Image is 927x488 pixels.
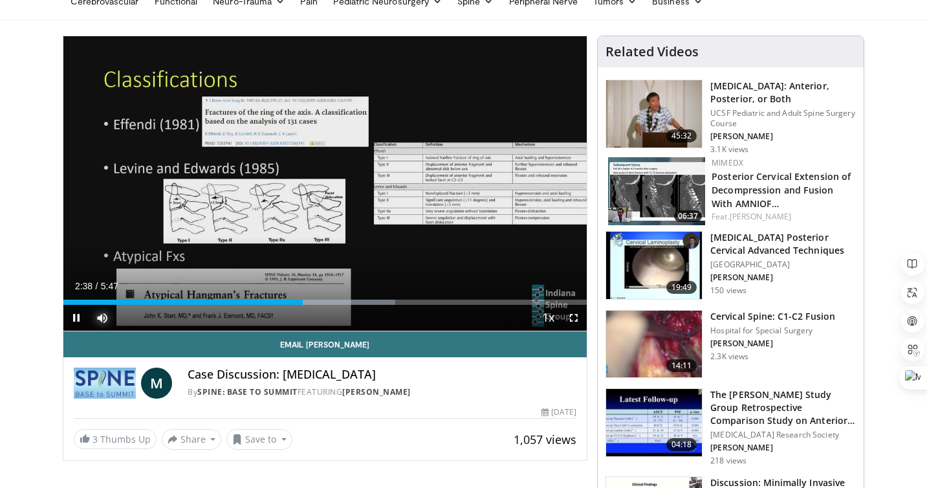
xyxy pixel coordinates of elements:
p: [PERSON_NAME] [710,272,856,283]
div: [DATE] [541,406,576,418]
span: 2:38 [75,281,93,291]
p: 3.1K views [710,144,748,155]
h3: The [PERSON_NAME] Study Group Retrospective Comparison Study on Anterior Ver… [710,388,856,427]
img: 870ffff8-2fe6-4319-b880-d4926705d09e.150x105_q85_crop-smart_upscale.jpg [608,157,705,225]
a: [PERSON_NAME] [730,211,791,222]
p: [MEDICAL_DATA] Research Society [710,430,856,440]
img: 39881e2b-1492-44db-9479-cec6abaf7e70.150x105_q85_crop-smart_upscale.jpg [606,80,702,148]
a: 06:37 [608,157,705,225]
button: Mute [89,305,115,331]
button: Playback Rate [535,305,561,331]
h4: Case Discussion: [MEDICAL_DATA] [188,368,576,382]
a: Spine: Base to Summit [197,386,298,397]
button: Pause [63,305,89,331]
p: [PERSON_NAME] [710,131,856,142]
img: 17a1a6dd-787c-423e-94a1-c7a667a649ee.150x105_q85_crop-smart_upscale.jpg [606,389,702,456]
button: Save to [226,429,292,450]
a: Email [PERSON_NAME] [63,331,587,357]
p: 150 views [710,285,747,296]
h4: Related Videos [605,44,699,60]
img: Spine: Base to Summit [74,368,136,399]
p: 218 views [710,456,747,466]
a: 3 Thumbs Up [74,429,157,449]
span: 06:37 [674,210,702,222]
a: M [141,368,172,399]
button: Fullscreen [561,305,587,331]
a: [PERSON_NAME] [342,386,411,397]
video-js: Video Player [63,36,587,331]
div: Progress Bar [63,300,587,305]
p: Hospital for Special Surgery [710,326,835,336]
a: Posterior Cervical Extension of Decompression and Fusion With AMNIOF… [712,170,851,210]
a: MIMEDX [712,157,743,168]
h3: Cervical Spine: C1-C2 Fusion [710,310,835,323]
span: 45:32 [666,129,697,142]
a: 04:18 The [PERSON_NAME] Study Group Retrospective Comparison Study on Anterior Ver… [MEDICAL_DATA... [605,388,856,466]
p: [PERSON_NAME] [710,338,835,349]
img: bd44c2d2-e3bb-406c-8f0d-7832ae021590.150x105_q85_crop-smart_upscale.jpg [606,232,702,299]
p: [GEOGRAPHIC_DATA] [710,260,856,270]
p: 2.3K views [710,351,748,362]
span: / [96,281,98,291]
a: 14:11 Cervical Spine: C1-C2 Fusion Hospital for Special Surgery [PERSON_NAME] 2.3K views [605,310,856,379]
p: UCSF Pediatric and Adult Spine Surgery Course [710,108,856,129]
h3: [MEDICAL_DATA]: Anterior, Posterior, or Both [710,80,856,105]
span: 3 [93,433,98,445]
img: c51e2cc9-3e2e-4ca4-a943-ee67790e077c.150x105_q85_crop-smart_upscale.jpg [606,311,702,378]
h3: [MEDICAL_DATA] Posterior Cervical Advanced Techniques [710,231,856,257]
span: 19:49 [666,281,697,294]
span: 1,057 views [514,432,576,447]
button: Share [162,429,222,450]
span: 04:18 [666,438,697,451]
p: [PERSON_NAME] [710,443,856,453]
div: Feat. [712,211,853,223]
span: 14:11 [666,359,697,372]
span: 5:47 [101,281,118,291]
a: 45:32 [MEDICAL_DATA]: Anterior, Posterior, or Both UCSF Pediatric and Adult Spine Surgery Course ... [605,80,856,155]
div: By FEATURING [188,386,576,398]
a: 19:49 [MEDICAL_DATA] Posterior Cervical Advanced Techniques [GEOGRAPHIC_DATA] [PERSON_NAME] 150 v... [605,231,856,300]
